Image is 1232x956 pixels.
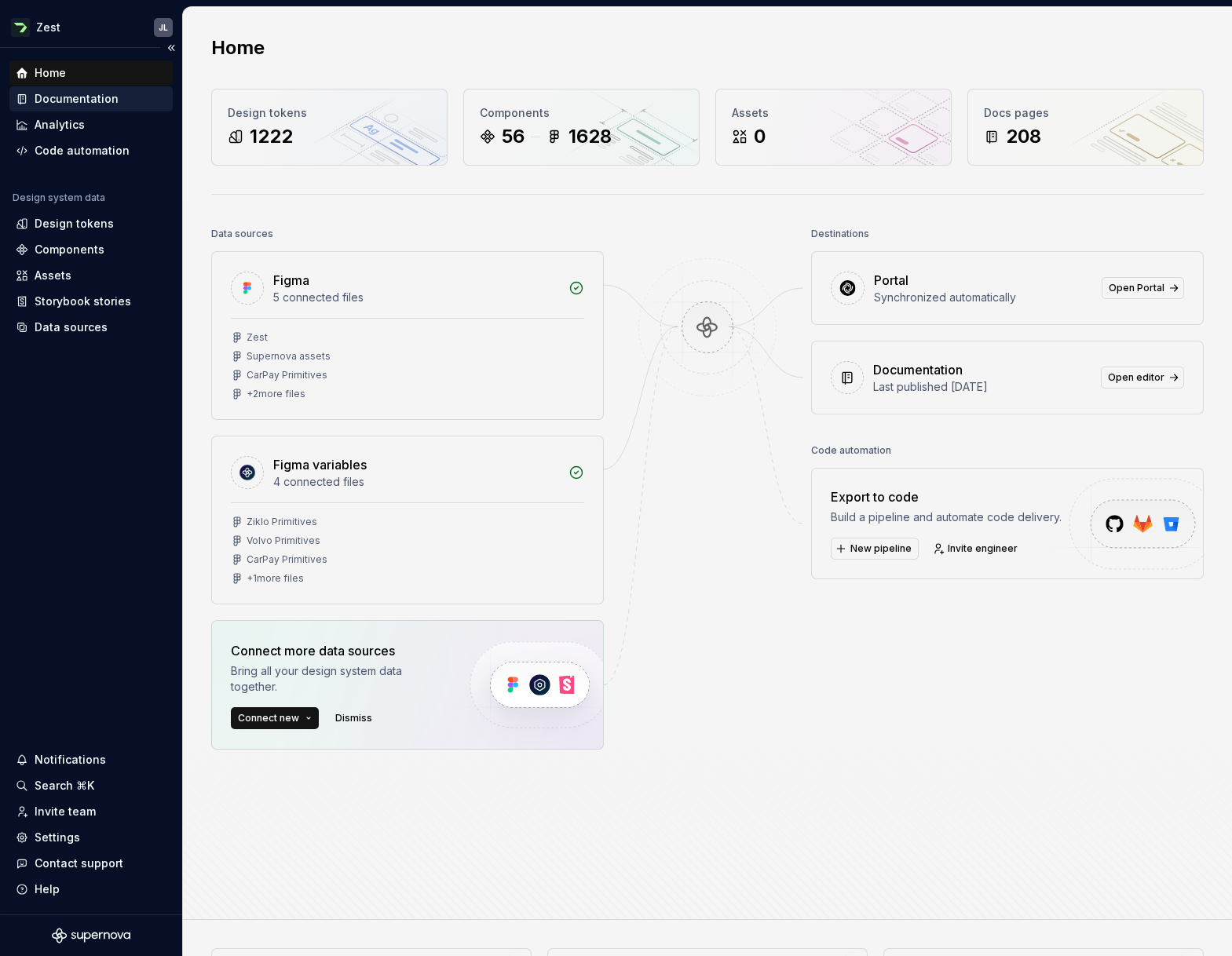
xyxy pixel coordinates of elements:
[231,641,443,660] div: Connect more data sources
[211,89,448,166] a: Design tokens1222
[247,331,268,344] div: Zest
[463,89,700,166] a: Components561628
[9,773,173,798] button: Search ⌘K
[874,290,1092,305] div: Synchronized automatically
[9,60,173,86] a: Home
[211,251,604,420] a: Figma5 connected filesZestSupernova assetsCarPay Primitives+2more files
[873,360,963,379] div: Documentation
[984,105,1187,121] div: Docs pages
[247,388,305,400] div: + 2 more files
[948,542,1018,555] span: Invite engineer
[273,474,559,490] div: 4 connected files
[228,105,431,121] div: Design tokens
[273,290,559,305] div: 5 connected files
[967,89,1204,166] a: Docs pages208
[35,91,119,107] div: Documentation
[211,35,265,60] h2: Home
[35,117,85,133] div: Analytics
[1006,124,1041,149] div: 208
[9,747,173,772] button: Notifications
[35,242,104,257] div: Components
[35,143,130,159] div: Code automation
[328,707,379,729] button: Dismiss
[9,86,173,111] a: Documentation
[502,124,525,149] div: 56
[35,65,66,81] div: Home
[873,379,1091,395] div: Last published [DATE]
[732,105,935,121] div: Assets
[9,799,173,824] a: Invite team
[273,455,367,474] div: Figma variables
[9,112,173,137] a: Analytics
[247,369,327,381] div: CarPay Primitives
[850,542,912,555] span: New pipeline
[35,804,96,819] div: Invite team
[36,20,60,35] div: Zest
[874,271,908,290] div: Portal
[247,572,304,585] div: + 1 more files
[35,752,106,768] div: Notifications
[9,851,173,876] button: Contact support
[211,223,273,245] div: Data sources
[247,553,327,566] div: CarPay Primitives
[35,216,114,232] div: Design tokens
[1102,277,1184,299] a: Open Portal
[35,881,60,897] div: Help
[247,535,320,547] div: Volvo Primitives
[35,856,123,871] div: Contact support
[35,830,80,845] div: Settings
[9,315,173,340] a: Data sources
[35,778,94,794] div: Search ⌘K
[231,663,443,695] div: Bring all your design system data together.
[35,294,131,309] div: Storybook stories
[928,538,1025,560] a: Invite engineer
[9,138,173,163] a: Code automation
[715,89,952,166] a: Assets0
[568,124,612,149] div: 1628
[231,707,319,729] button: Connect new
[811,440,891,462] div: Code automation
[250,124,293,149] div: 1222
[1108,371,1164,384] span: Open editor
[9,877,173,902] button: Help
[247,350,331,363] div: Supernova assets
[9,211,173,236] a: Design tokens
[159,21,168,34] div: JL
[1109,282,1164,294] span: Open Portal
[754,124,766,149] div: 0
[273,271,309,290] div: Figma
[480,105,683,121] div: Components
[1101,367,1184,389] a: Open editor
[811,223,869,245] div: Destinations
[9,289,173,314] a: Storybook stories
[238,712,299,724] span: Connect new
[35,268,71,283] div: Assets
[11,18,30,37] img: 845e64b5-cf6c-40e8-a5f3-aaa2a69d7a99.png
[3,10,179,44] button: ZestJL
[831,509,1062,525] div: Build a pipeline and automate code delivery.
[9,237,173,262] a: Components
[335,712,372,724] span: Dismiss
[831,538,919,560] button: New pipeline
[831,487,1062,506] div: Export to code
[9,263,173,288] a: Assets
[13,192,105,204] div: Design system data
[247,516,317,528] div: Ziklo Primitives
[160,37,182,59] button: Collapse sidebar
[52,928,130,943] svg: Supernova Logo
[9,825,173,850] a: Settings
[211,436,604,604] a: Figma variables4 connected filesZiklo PrimitivesVolvo PrimitivesCarPay Primitives+1more files
[35,319,108,335] div: Data sources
